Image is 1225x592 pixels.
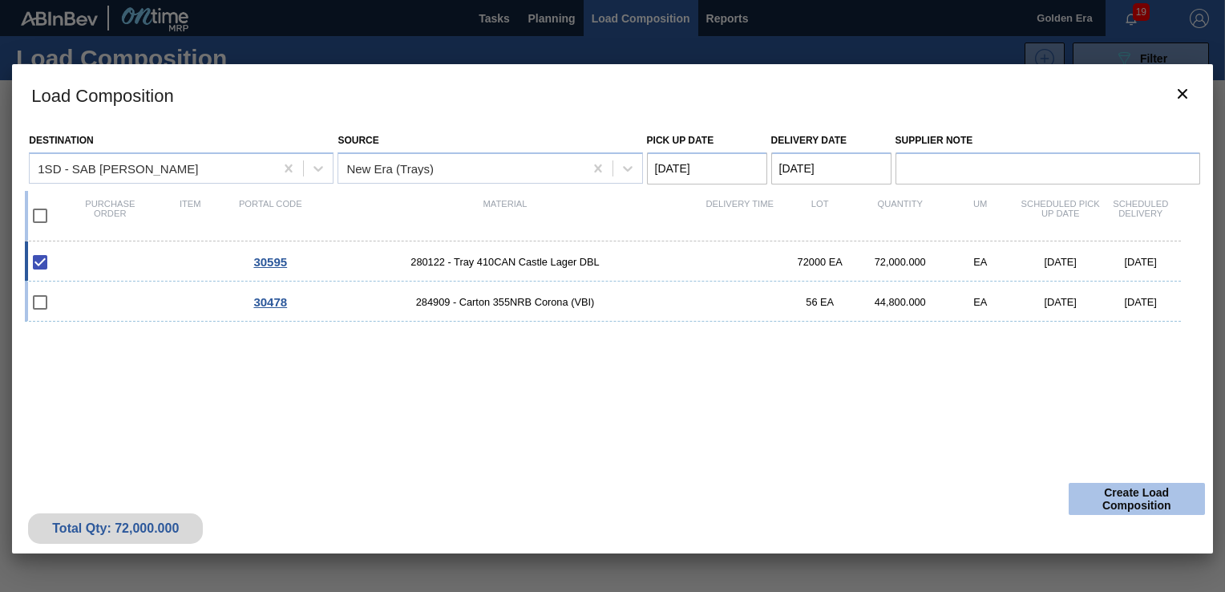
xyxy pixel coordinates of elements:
[310,256,699,268] span: 280122 - Tray 410CAN Castle Lager DBL
[780,256,860,268] div: 72000 EA
[771,152,891,184] input: mm/dd/yyyy
[346,161,434,175] div: New Era (Trays)
[230,295,310,309] div: Go to Order
[860,199,940,233] div: Quantity
[38,161,198,175] div: 1SD - SAB [PERSON_NAME]
[1101,296,1181,308] div: [DATE]
[310,199,699,233] div: Material
[70,199,150,233] div: Purchase order
[253,255,287,269] span: 30595
[647,152,767,184] input: mm/dd/yyyy
[29,135,93,146] label: Destination
[1101,256,1181,268] div: [DATE]
[780,199,860,233] div: Lot
[150,199,230,233] div: Item
[1069,483,1205,515] button: Create Load Composition
[940,296,1021,308] div: EA
[40,521,191,536] div: Total Qty: 72,000.000
[940,256,1021,268] div: EA
[700,199,780,233] div: Delivery Time
[1021,199,1101,233] div: Scheduled Pick up Date
[896,129,1200,152] label: Supplier Note
[12,64,1212,125] h3: Load Composition
[1021,296,1101,308] div: [DATE]
[940,199,1021,233] div: UM
[860,296,940,308] div: 44,800.000
[860,256,940,268] div: 72,000.000
[1101,199,1181,233] div: Scheduled Delivery
[253,295,287,309] span: 30478
[647,135,714,146] label: Pick up Date
[230,199,310,233] div: Portal code
[230,255,310,269] div: Go to Order
[771,135,847,146] label: Delivery Date
[1021,256,1101,268] div: [DATE]
[310,296,699,308] span: 284909 - Carton 355NRB Corona (VBI)
[780,296,860,308] div: 56 EA
[338,135,378,146] label: Source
